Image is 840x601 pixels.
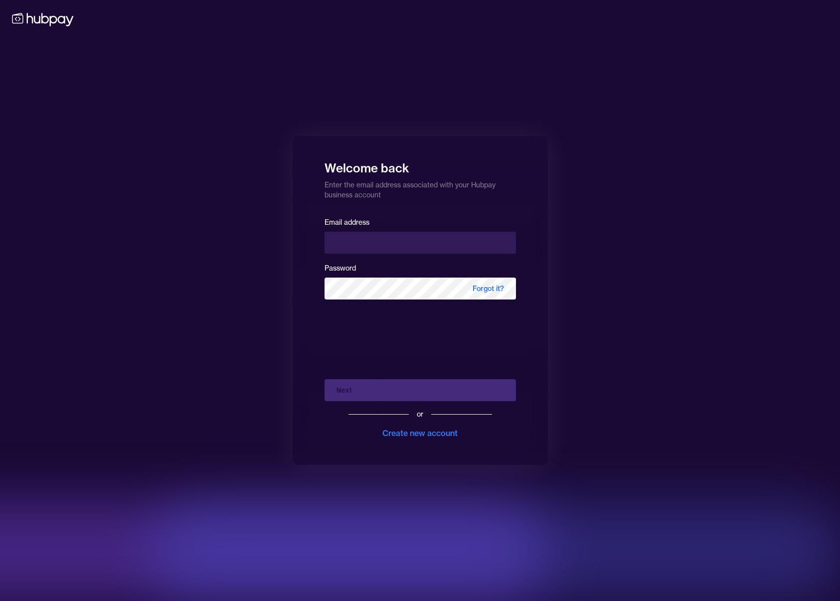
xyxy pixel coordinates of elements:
h1: Welcome back [325,154,516,176]
p: Enter the email address associated with your Hubpay business account [325,176,516,200]
label: Password [325,264,356,273]
span: Forgot it? [461,278,516,300]
label: Email address [325,218,369,227]
div: Create new account [382,427,458,439]
div: or [417,409,423,419]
